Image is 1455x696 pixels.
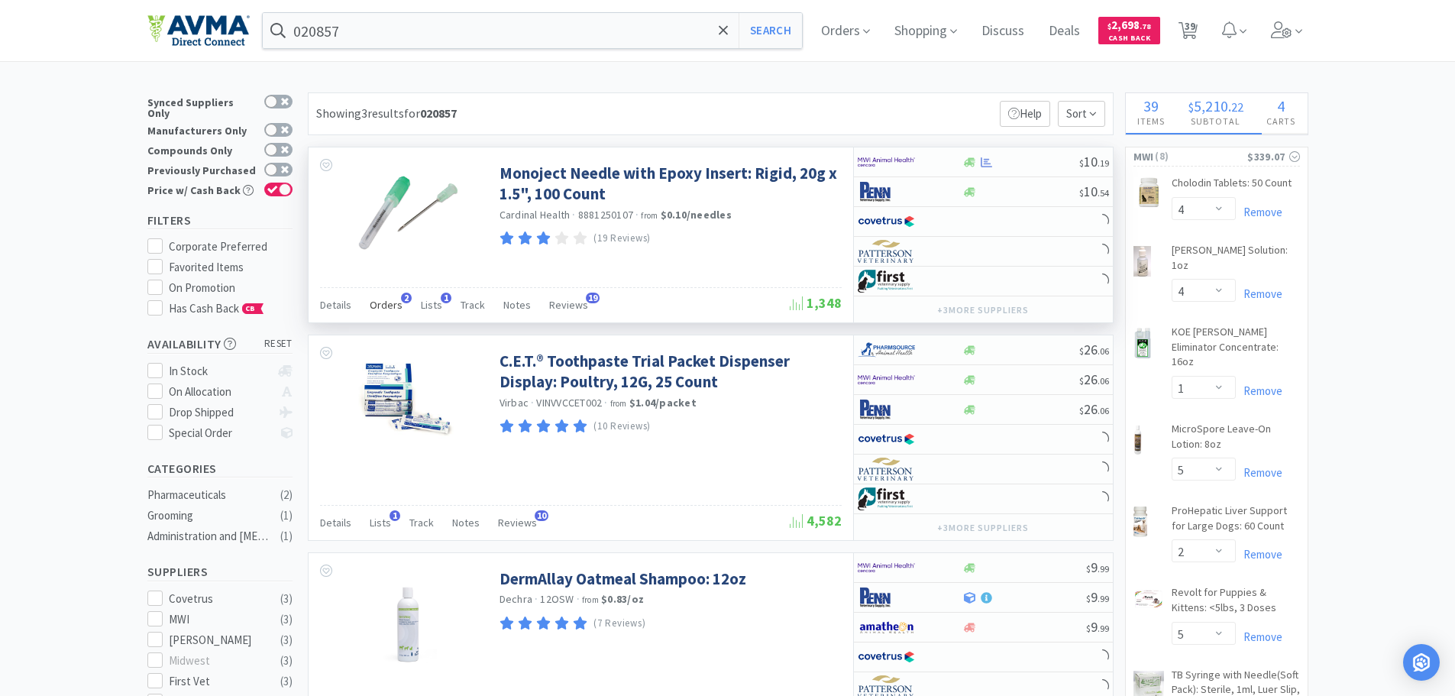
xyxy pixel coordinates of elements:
[441,293,451,303] span: 1
[169,590,264,608] div: Covetrus
[280,652,293,670] div: ( 3 )
[1098,157,1109,169] span: . 19
[858,240,915,263] img: f5e969b455434c6296c6d81ef179fa71_3.png
[790,294,842,312] span: 1,348
[280,672,293,691] div: ( 3 )
[858,556,915,579] img: f6b2451649754179b5b4e0c70c3f7cb0_2.png
[147,563,293,581] h5: Suppliers
[1172,26,1204,40] a: 39
[1172,585,1300,621] a: Revolt for Puppies & Kittens: <5lbs, 3 Doses
[1079,405,1084,416] span: $
[930,299,1036,321] button: +3more suppliers
[1098,187,1109,199] span: . 54
[401,293,412,303] span: 2
[500,163,838,205] a: Monoject Needle with Epoxy Insert: Rigid, 20g x 1.5", 100 Count
[169,383,270,401] div: On Allocation
[358,163,458,262] img: 4aaa7fa4d7b04223af46e0f3df5807b5_164353.png
[169,652,264,670] div: Midwest
[1176,99,1255,114] div: .
[635,208,639,222] span: ·
[1236,286,1282,301] a: Remove
[1098,345,1109,357] span: . 06
[858,487,915,510] img: 67d67680309e4a0bb49a5ff0391dcc42_6.png
[358,351,458,450] img: 010ee6f0a7824ebea020d76cf0268f2d_95785.jpeg
[1140,21,1151,31] span: . 78
[421,298,442,312] span: Lists
[1000,101,1050,127] p: Help
[858,338,915,361] img: 7915dbd3f8974342a4dc3feb8efc1740_58.png
[790,512,842,529] span: 4,582
[858,180,915,203] img: e1133ece90fa4a959c5ae41b0808c578_9.png
[280,507,293,525] div: ( 1 )
[975,24,1030,38] a: Discuss
[409,516,434,529] span: Track
[1172,325,1300,376] a: KOE [PERSON_NAME] Eliminator Concentrate: 16oz
[536,396,602,410] span: VINVVCCET002
[1126,114,1177,128] h4: Items
[169,610,264,629] div: MWI
[1086,558,1109,576] span: 9
[1153,149,1247,164] span: ( 8 )
[629,396,697,410] strong: $1.04 / packet
[1133,177,1164,208] img: e77680b11cc048cd93748b7c361e07d2_7903.png
[578,208,634,222] span: 8881250107
[169,238,293,256] div: Corporate Preferred
[577,592,580,606] span: ·
[1236,205,1282,219] a: Remove
[858,586,915,609] img: e1133ece90fa4a959c5ae41b0808c578_9.png
[147,460,293,477] h5: Categories
[1098,623,1109,634] span: . 99
[169,362,270,380] div: In Stock
[858,646,915,668] img: 77fca1acd8b6420a9015268ca798ef17_1.png
[390,510,400,521] span: 1
[1098,10,1160,51] a: $2,698.78Cash Back
[263,13,803,48] input: Search by item, sku, manufacturer, ingredient, size...
[1277,96,1285,115] span: 4
[1079,400,1109,418] span: 26
[169,403,270,422] div: Drop Shipped
[147,95,257,118] div: Synced Suppliers Only
[1079,375,1084,387] span: $
[147,15,250,47] img: e4e33dab9f054f5782a47901c742baa9_102.png
[1079,371,1109,388] span: 26
[1086,623,1091,634] span: $
[500,568,746,589] a: DermAllay Oatmeal Shampoo: 12oz
[586,293,600,303] span: 19
[739,13,802,48] button: Search
[147,507,271,525] div: Grooming
[280,610,293,629] div: ( 3 )
[1236,547,1282,562] a: Remove
[1098,593,1109,604] span: . 99
[1176,114,1255,128] h4: Subtotal
[169,279,293,297] div: On Promotion
[147,527,271,545] div: Administration and [MEDICAL_DATA]
[858,210,915,233] img: 77fca1acd8b6420a9015268ca798ef17_1.png
[280,486,293,504] div: ( 2 )
[500,592,533,606] a: Dechra
[1172,422,1300,458] a: MicroSpore Leave-On Lotion: 8oz
[280,631,293,649] div: ( 3 )
[264,336,293,352] span: reset
[1194,96,1228,115] span: 5,210
[370,298,403,312] span: Orders
[1086,593,1091,604] span: $
[370,516,391,529] span: Lists
[452,516,480,529] span: Notes
[1236,465,1282,480] a: Remove
[1107,18,1151,32] span: 2,698
[147,486,271,504] div: Pharmaceuticals
[500,208,571,222] a: Cardinal Health
[540,592,574,606] span: 12OSW
[147,335,293,353] h5: Availability
[610,398,627,409] span: from
[1079,153,1109,170] span: 10
[500,396,529,410] a: Virbac
[169,258,293,277] div: Favorited Items
[169,301,264,316] span: Has Cash Back
[593,419,651,435] p: (10 Reviews)
[1133,328,1153,358] img: 0794054d08c64776a12ad31fb1f74740_10085.png
[1079,183,1109,200] span: 10
[1079,187,1084,199] span: $
[1188,99,1194,115] span: $
[1079,341,1109,358] span: 26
